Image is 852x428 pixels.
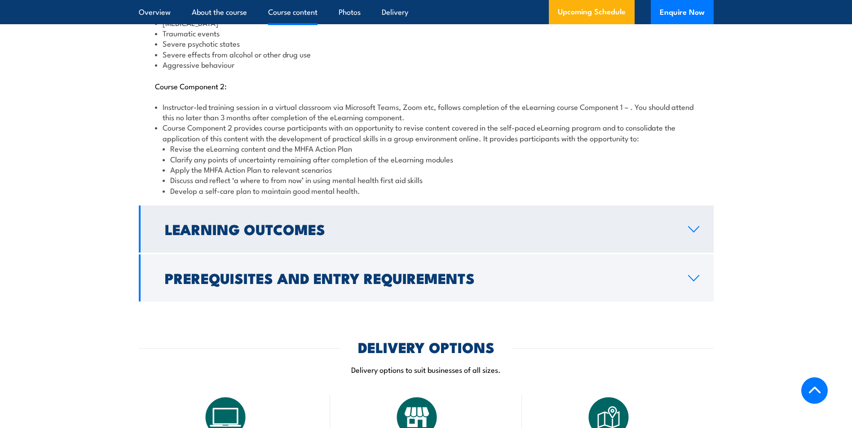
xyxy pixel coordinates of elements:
[165,223,674,235] h2: Learning Outcomes
[155,101,697,122] li: Instructor-led training session in a virtual classroom via Microsoft Teams, Zoom etc, follows com...
[155,28,697,38] li: Traumatic events
[358,341,494,353] h2: DELIVERY OPTIONS
[165,271,674,284] h2: Prerequisites and Entry Requirements
[163,185,697,196] li: Develop a self-care plan to maintain good mental health.
[155,49,697,59] li: Severe effects from alcohol or other drug use
[155,59,697,70] li: Aggressive behaviour
[163,175,697,185] li: Discuss and reflect ‘a where to from now’ in using mental health first aid skills
[155,81,697,90] p: Course Component 2:
[163,164,697,175] li: Apply the MHFA Action Plan to relevant scenarios
[139,254,714,301] a: Prerequisites and Entry Requirements
[163,143,697,153] li: Revise the eLearning content and the MHFA Action Plan
[155,38,697,48] li: Severe psychotic states
[139,205,714,253] a: Learning Outcomes
[155,122,697,196] li: Course Component 2 provides course participants with an opportunity to revise content covered in ...
[139,364,714,375] p: Delivery options to suit businesses of all sizes.
[163,154,697,164] li: Clarify any points of uncertainty remaining after completion of the eLearning modules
